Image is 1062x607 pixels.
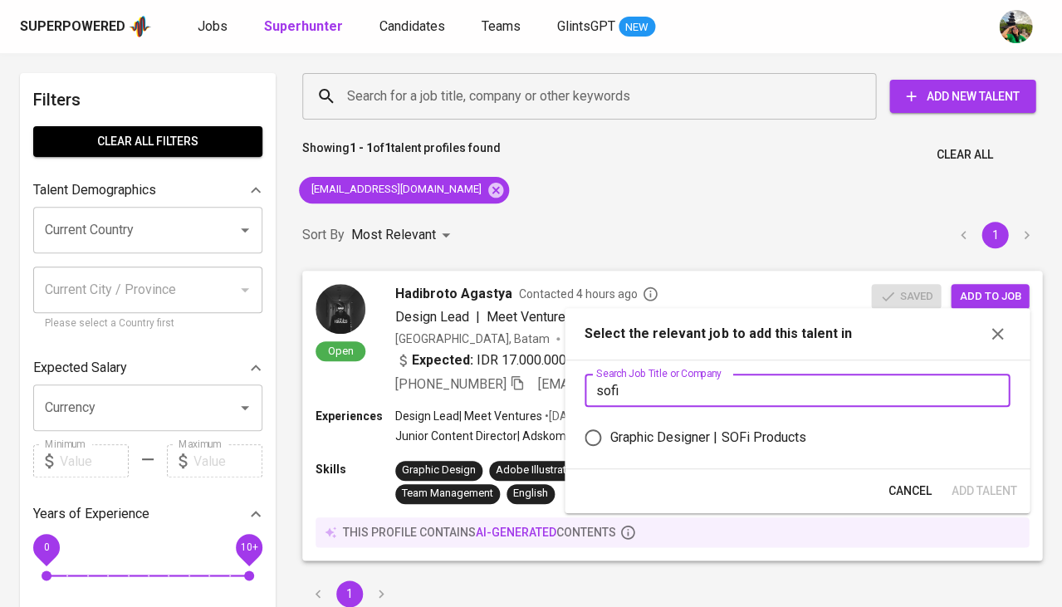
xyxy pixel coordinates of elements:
button: page 1 [336,580,363,607]
a: Jobs [198,17,231,37]
a: Candidates [379,17,448,37]
p: Please select a Country first [45,316,251,332]
button: page 1 [981,222,1008,248]
button: Open [233,396,257,419]
button: Open [233,218,257,242]
a: Teams [482,17,524,37]
div: English [513,486,548,502]
div: Adobe Illustrator, Photoshop, Canva Pro, Figma [496,463,721,478]
button: Clear All [929,140,999,170]
p: Expected Salary [33,358,127,378]
span: [PHONE_NUMBER] [395,376,507,392]
img: abdaaa96f8bf957fa8a3999f08da86e2.jpg [316,284,365,334]
p: Junior Content Director | Adskom [395,428,566,444]
svg: By Batam recruiter [642,286,658,302]
img: eva@glints.com [999,10,1032,43]
p: Design Lead | Meet Ventures [395,408,542,424]
nav: pagination navigation [947,222,1042,248]
p: Skills [316,461,395,477]
input: Value [60,444,129,477]
div: Most Relevant [351,220,456,251]
span: Design Lead [395,309,469,325]
p: Select the relevant job to add this talent in [585,324,851,344]
nav: pagination navigation [302,580,397,607]
span: Clear All [936,144,992,165]
a: GlintsGPT NEW [557,17,655,37]
span: 10+ [240,541,257,553]
span: Candidates [379,18,445,34]
div: Superpowered [20,17,125,37]
span: Contacted 4 hours ago [519,286,658,302]
span: GlintsGPT [557,18,615,34]
span: NEW [619,19,655,36]
a: Superhunter [264,17,346,37]
span: Open [321,344,360,358]
button: Cancel [881,476,937,507]
div: Years of Experience [33,497,262,531]
span: Hadibroto Agastya [395,284,512,304]
img: app logo [129,14,151,39]
b: Expected: [412,350,473,370]
span: Clear All filters [46,131,249,152]
span: Cancel [888,481,931,502]
p: Years of Experience [33,504,149,524]
span: [EMAIL_ADDRESS][DOMAIN_NAME] [538,376,752,392]
span: AI-generated [476,526,556,539]
span: | [476,307,480,327]
button: Add to job [951,284,1029,310]
span: Meet Ventures [487,309,573,325]
div: IDR 17.000.000 [395,350,566,370]
div: Talent Demographics [33,174,262,207]
b: 1 [384,141,391,154]
span: Teams [482,18,521,34]
b: 1 - 1 [350,141,373,154]
div: Team Management [402,486,493,502]
p: Talent Demographics [33,180,156,200]
p: this profile contains contents [343,524,616,541]
p: Experiences [316,408,395,424]
p: Most Relevant [351,225,436,245]
p: • [DATE] - [DATE] ( 4 years ) [542,408,673,424]
span: Add to job [959,287,1020,306]
b: Superhunter [264,18,343,34]
button: Clear All filters [33,126,262,157]
p: Sort By [302,225,345,245]
input: Value [193,444,262,477]
span: 0 [43,541,49,553]
a: Superpoweredapp logo [20,14,151,39]
span: Jobs [198,18,228,34]
button: Add New Talent [889,80,1035,113]
div: Graphic Designer | SOFi Products [610,428,805,448]
span: Add New Talent [903,86,1022,107]
div: Graphic Design [402,463,476,478]
a: OpenHadibroto AgastyaContacted 4 hours agoDesign Lead|Meet Ventures[GEOGRAPHIC_DATA], Batam[DEMOG... [302,271,1042,560]
h6: Filters [33,86,262,113]
div: [GEOGRAPHIC_DATA], Batam [395,330,550,347]
span: [EMAIL_ADDRESS][DOMAIN_NAME] [299,182,492,198]
div: Expected Salary [33,351,262,384]
p: Showing of talent profiles found [302,140,501,170]
div: [EMAIL_ADDRESS][DOMAIN_NAME] [299,177,509,203]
